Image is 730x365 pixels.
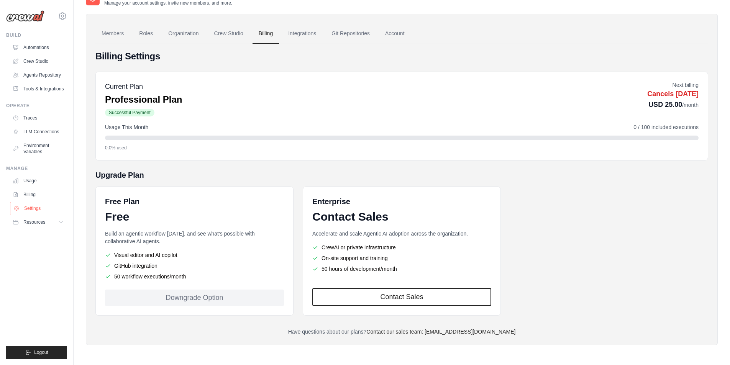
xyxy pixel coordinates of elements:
iframe: Chat Widget [692,328,730,365]
p: Accelerate and scale Agentic AI adoption across the organization. [312,230,491,237]
li: GitHub integration [105,262,284,270]
img: Logo [6,10,44,22]
button: Resources [9,216,67,228]
span: Usage This Month [105,123,148,131]
a: Agents Repository [9,69,67,81]
h5: Upgrade Plan [95,170,708,180]
span: 0.0% used [105,145,127,151]
h4: Billing Settings [95,50,708,62]
a: Tools & Integrations [9,83,67,95]
a: Automations [9,41,67,54]
a: Billing [253,23,279,44]
a: Environment Variables [9,139,67,158]
a: Git Repositories [325,23,376,44]
a: Account [379,23,411,44]
p: Professional Plan [105,93,182,106]
a: Crew Studio [208,23,249,44]
div: Manage [6,165,67,172]
li: Visual editor and AI copilot [105,251,284,259]
a: LLM Connections [9,126,67,138]
a: Crew Studio [9,55,67,67]
button: Logout [6,346,67,359]
p: USD 25.00 [647,99,699,110]
p: Build an agentic workflow [DATE], and see what's possible with collaborative AI agents. [105,230,284,245]
a: Traces [9,112,67,124]
a: Billing [9,188,67,201]
span: Successful Payment [105,109,154,116]
div: Downgrade Option [105,290,284,306]
span: /month [682,102,699,108]
a: Integrations [282,23,322,44]
h6: Enterprise [312,196,491,207]
span: Resources [23,219,45,225]
a: Members [95,23,130,44]
a: Usage [9,175,67,187]
div: Build [6,32,67,38]
div: Contact Sales [312,210,491,224]
a: Settings [10,202,68,214]
span: Logout [34,349,48,355]
span: Cancels [DATE] [647,90,699,98]
a: Roles [133,23,159,44]
a: Contact Sales [312,288,491,306]
a: Organization [162,23,205,44]
p: Next billing [647,81,699,89]
div: Operate [6,103,67,109]
a: Contact our sales team: [EMAIL_ADDRESS][DOMAIN_NAME] [366,329,515,335]
span: 0 / 100 included executions [633,123,699,131]
h6: Free Plan [105,196,139,207]
li: CrewAI or private infrastructure [312,244,491,251]
h5: Current Plan [105,81,182,92]
li: 50 workflow executions/month [105,273,284,280]
li: On-site support and training [312,254,491,262]
li: 50 hours of development/month [312,265,491,273]
p: Have questions about our plans? [95,328,708,336]
div: Free [105,210,284,224]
